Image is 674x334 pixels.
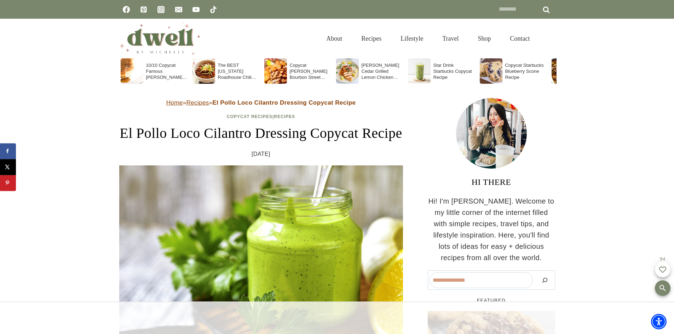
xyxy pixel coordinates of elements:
h5: FEATURED [428,297,555,304]
a: Shop [468,27,500,50]
a: Recipes [274,114,295,119]
span: | [227,114,295,119]
a: Facebook [119,2,133,17]
div: Accessibility Menu [651,314,667,329]
a: YouTube [189,2,203,17]
a: Copycat Recipes [227,114,272,119]
time: [DATE] [252,150,270,159]
a: Pinterest [137,2,151,17]
nav: Primary Navigation [317,27,539,50]
a: TikTok [206,2,220,17]
a: Contact [501,27,540,50]
a: Home [166,99,183,106]
span: » » [166,99,356,106]
iframe: Advertisement [166,302,509,334]
h3: HI THERE [428,176,555,188]
a: Recipes [186,99,209,106]
img: DWELL by michelle [119,22,201,55]
strong: El Pollo Loco Cilantro Dressing Copycat Recipe [213,99,356,106]
a: Travel [433,27,468,50]
a: Instagram [154,2,168,17]
a: Lifestyle [391,27,433,50]
a: Recipes [352,27,391,50]
p: Hi! I'm [PERSON_NAME]. Welcome to my little corner of the internet filled with simple recipes, tr... [428,195,555,263]
h1: El Pollo Loco Cilantro Dressing Copycat Recipe [119,123,403,144]
a: About [317,27,352,50]
a: Email [172,2,186,17]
